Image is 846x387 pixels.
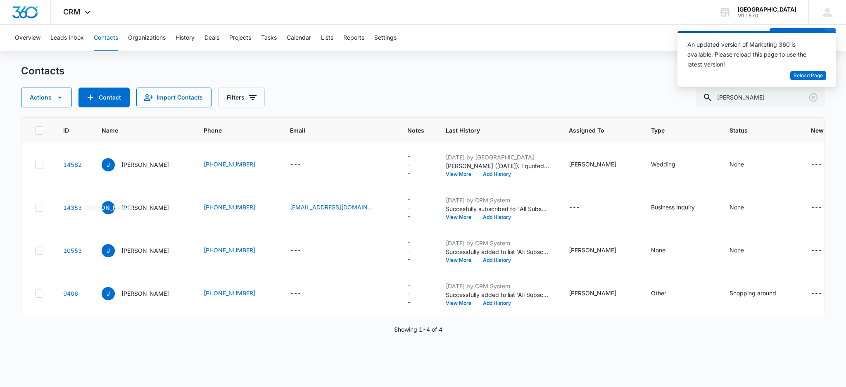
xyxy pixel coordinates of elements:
button: Calendar [287,25,311,51]
span: ID [63,126,70,135]
div: Assigned To - Cynthia Peraza - Select to Edit Field [569,246,631,256]
div: Status - Shopping around - Select to Edit Field [730,289,791,299]
span: J [102,158,115,171]
span: Type [651,126,698,135]
div: --- [811,203,822,213]
div: --- [569,203,580,213]
span: Reload Page [794,72,823,80]
div: account id [737,13,796,19]
p: [PERSON_NAME] [121,203,169,212]
span: Assigned To [569,126,619,135]
div: --- [811,246,822,256]
div: Assigned To - - Select to Edit Field [569,203,595,213]
div: Phone - (346) 971-2116 - Select to Edit Field [204,246,270,256]
p: Succesfully subscribed to "All Subscribers". [446,204,549,213]
div: Type - Business Inquiry - Select to Edit Field [651,203,710,213]
button: View More [446,301,477,306]
div: Notes - - Select to Edit Field [407,237,426,264]
div: Other [651,289,666,297]
div: Status - None - Select to Edit Field [730,203,759,213]
div: [PERSON_NAME] [569,289,616,297]
div: Shopping around [730,289,776,297]
span: New Client [811,126,842,135]
div: [PERSON_NAME] [569,246,616,254]
div: Email - - Select to Edit Field [290,246,316,256]
button: Reload Page [790,71,826,81]
div: Name - Josue - Select to Edit Field [102,158,184,171]
div: Assigned To - Cynthia Peraza - Select to Edit Field [569,289,631,299]
button: Lists [321,25,333,51]
button: View More [446,215,477,220]
span: [PERSON_NAME] [102,201,115,214]
div: None [730,203,744,211]
div: New Client - - Select to Edit Field [811,203,837,213]
div: [PERSON_NAME] [569,160,616,169]
input: Search Contacts [696,88,825,107]
p: Successfully added to list 'All Subscribers'. [446,290,549,299]
div: account name [737,6,796,13]
p: [PERSON_NAME] [121,289,169,298]
div: --- [811,289,822,299]
button: Add Contact [78,88,130,107]
div: Notes - - Select to Edit Field [407,152,426,178]
button: Import Contacts [136,88,211,107]
div: Name - Josue - Select to Edit Field [102,287,184,300]
a: Navigate to contact details page for Josue [63,161,82,168]
div: Type - Other - Select to Edit Field [651,289,681,299]
a: Navigate to contact details page for Josue [63,247,82,254]
button: Tasks [261,25,277,51]
button: Actions [21,88,72,107]
button: Contacts [94,25,118,51]
button: Add Contact [770,28,825,48]
button: Clear [807,91,820,104]
div: --- [290,289,301,299]
div: Assigned To - Cynthia Peraza - Select to Edit Field [569,160,631,170]
div: --- [407,152,411,178]
a: Navigate to contact details page for Josue Abraham [63,204,82,211]
p: [DATE] by [GEOGRAPHIC_DATA] [446,153,549,161]
div: Status - None - Select to Edit Field [730,160,759,170]
a: [PHONE_NUMBER] [204,203,255,211]
div: New Client - - Select to Edit Field [811,160,837,170]
div: Type - Wedding - Select to Edit Field [651,160,690,170]
a: Navigate to contact details page for Josue [63,290,78,297]
div: --- [811,160,822,170]
span: CRM [63,7,81,16]
span: J [102,244,115,257]
p: [DATE] by CRM System [446,196,549,204]
div: --- [407,237,411,264]
button: Add History [477,215,517,220]
div: --- [290,160,301,170]
span: Notes [407,126,426,135]
p: [PERSON_NAME] [121,160,169,169]
span: J [102,287,115,300]
div: Email - Jabraham10201@yahoo.com - Select to Edit Field [290,203,387,213]
div: Business Inquiry [651,203,695,211]
button: History [176,25,195,51]
button: Add History [477,172,517,177]
span: Phone [204,126,258,135]
span: Email [290,126,375,135]
button: Filters [218,88,265,107]
p: [DATE] by CRM System [446,239,549,247]
div: None [730,246,744,254]
div: Notes - - Select to Edit Field [407,195,426,221]
a: [EMAIL_ADDRESS][DOMAIN_NAME] [290,203,373,211]
p: Successfully added to list 'All Subscribers'. [446,247,549,256]
div: Name - Josue Abraham - Select to Edit Field [102,201,184,214]
div: --- [407,280,411,306]
button: Reports [343,25,364,51]
p: [DATE] by CRM System [446,282,549,290]
a: [PHONE_NUMBER] [204,289,255,297]
button: Add History [477,301,517,306]
div: Name - Josue - Select to Edit Field [102,244,184,257]
div: --- [290,246,301,256]
div: Phone - (832) 292-9056 - Select to Edit Field [204,160,270,170]
div: Email - - Select to Edit Field [290,160,316,170]
a: [PHONE_NUMBER] [204,246,255,254]
div: Wedding [651,160,675,169]
div: New Client - - Select to Edit Field [811,246,837,256]
h1: Contacts [21,65,64,77]
span: Name [102,126,172,135]
span: Status [730,126,779,135]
